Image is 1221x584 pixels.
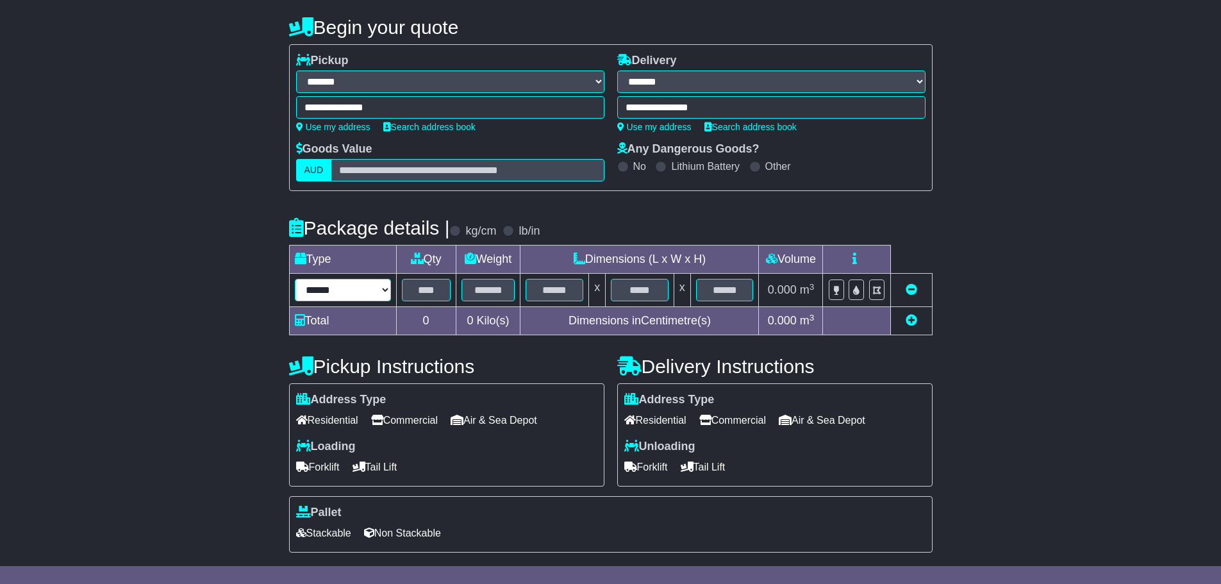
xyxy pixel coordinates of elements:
[768,314,797,327] span: 0.000
[296,122,370,132] a: Use my address
[759,246,823,274] td: Volume
[519,224,540,238] label: lb/in
[699,410,766,430] span: Commercial
[520,246,759,274] td: Dimensions (L x W x H)
[810,282,815,292] sup: 3
[704,122,797,132] a: Search address book
[289,17,933,38] h4: Begin your quote
[589,274,606,307] td: x
[810,313,815,322] sup: 3
[465,224,496,238] label: kg/cm
[624,440,695,454] label: Unloading
[383,122,476,132] a: Search address book
[617,54,677,68] label: Delivery
[674,274,690,307] td: x
[800,283,815,296] span: m
[624,393,715,407] label: Address Type
[296,457,340,477] span: Forklift
[289,356,604,377] h4: Pickup Instructions
[906,314,917,327] a: Add new item
[296,523,351,543] span: Stackable
[906,283,917,296] a: Remove this item
[617,356,933,377] h4: Delivery Instructions
[617,142,760,156] label: Any Dangerous Goods?
[296,159,332,181] label: AUD
[681,457,726,477] span: Tail Lift
[765,160,791,172] label: Other
[396,246,456,274] td: Qty
[456,307,520,335] td: Kilo(s)
[779,410,865,430] span: Air & Sea Depot
[633,160,646,172] label: No
[617,122,692,132] a: Use my address
[296,440,356,454] label: Loading
[371,410,438,430] span: Commercial
[671,160,740,172] label: Lithium Battery
[296,506,342,520] label: Pallet
[451,410,537,430] span: Air & Sea Depot
[296,54,349,68] label: Pickup
[467,314,473,327] span: 0
[353,457,397,477] span: Tail Lift
[520,307,759,335] td: Dimensions in Centimetre(s)
[768,283,797,296] span: 0.000
[800,314,815,327] span: m
[456,246,520,274] td: Weight
[624,410,686,430] span: Residential
[289,217,450,238] h4: Package details |
[296,142,372,156] label: Goods Value
[289,246,396,274] td: Type
[364,523,441,543] span: Non Stackable
[296,393,386,407] label: Address Type
[396,307,456,335] td: 0
[296,410,358,430] span: Residential
[624,457,668,477] span: Forklift
[289,307,396,335] td: Total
